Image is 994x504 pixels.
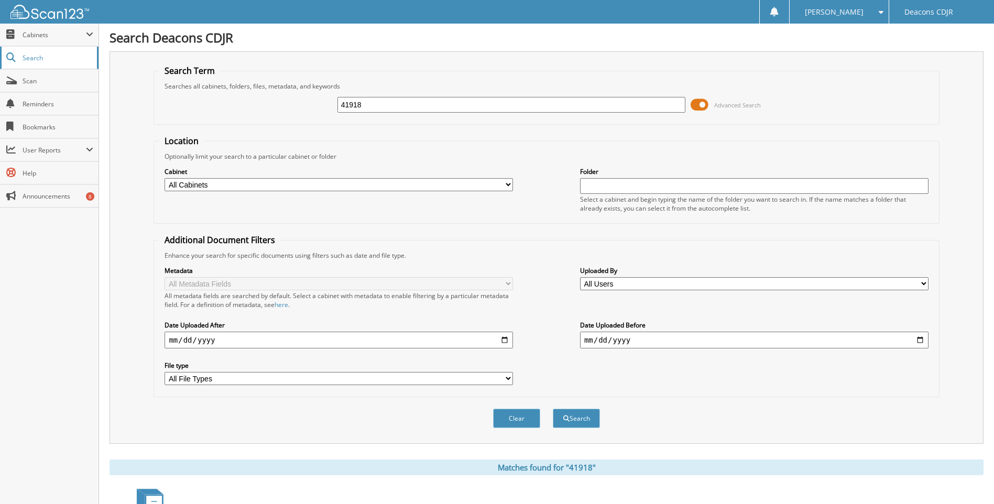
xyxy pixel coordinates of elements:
span: Search [23,53,92,62]
div: 8 [86,192,94,201]
div: Select a cabinet and begin typing the name of the folder you want to search in. If the name match... [580,195,929,213]
span: Reminders [23,100,93,108]
legend: Location [159,135,204,147]
span: [PERSON_NAME] [805,9,864,15]
span: Cabinets [23,30,86,39]
div: Optionally limit your search to a particular cabinet or folder [159,152,933,161]
input: end [580,332,929,348]
div: Enhance your search for specific documents using filters such as date and file type. [159,251,933,260]
span: Bookmarks [23,123,93,132]
div: All metadata fields are searched by default. Select a cabinet with metadata to enable filtering b... [165,291,513,309]
a: here [275,300,288,309]
button: Search [553,409,600,428]
span: Scan [23,76,93,85]
img: scan123-logo-white.svg [10,5,89,19]
label: Date Uploaded Before [580,321,929,330]
span: Deacons CDJR [904,9,953,15]
span: Announcements [23,192,93,201]
span: Help [23,169,93,178]
label: Date Uploaded After [165,321,513,330]
label: Uploaded By [580,266,929,275]
legend: Search Term [159,65,220,76]
label: Cabinet [165,167,513,176]
legend: Additional Document Filters [159,234,280,246]
label: File type [165,361,513,370]
button: Clear [493,409,540,428]
span: User Reports [23,146,86,155]
label: Metadata [165,266,513,275]
label: Folder [580,167,929,176]
span: Advanced Search [714,101,761,109]
div: Matches found for "41918" [110,459,984,475]
input: start [165,332,513,348]
div: Searches all cabinets, folders, files, metadata, and keywords [159,82,933,91]
h1: Search Deacons CDJR [110,29,984,46]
